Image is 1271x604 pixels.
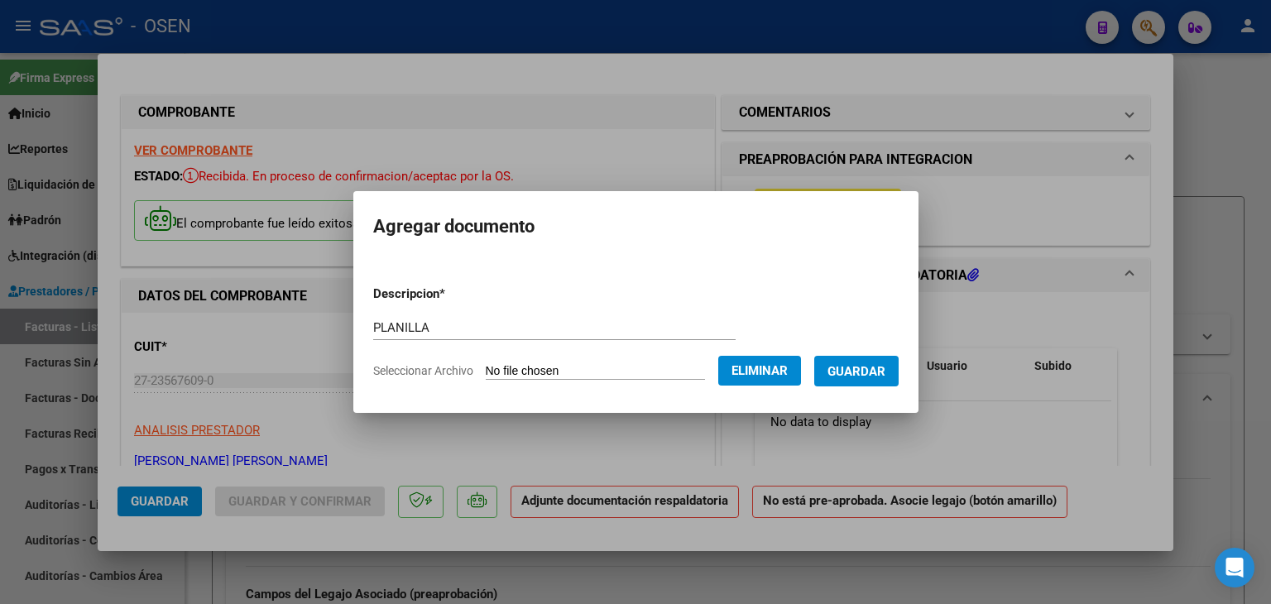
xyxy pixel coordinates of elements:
[1215,548,1254,587] div: Open Intercom Messenger
[731,363,788,378] span: Eliminar
[373,364,473,377] span: Seleccionar Archivo
[814,356,899,386] button: Guardar
[373,285,531,304] p: Descripcion
[827,364,885,379] span: Guardar
[373,211,899,242] h2: Agregar documento
[718,356,801,386] button: Eliminar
